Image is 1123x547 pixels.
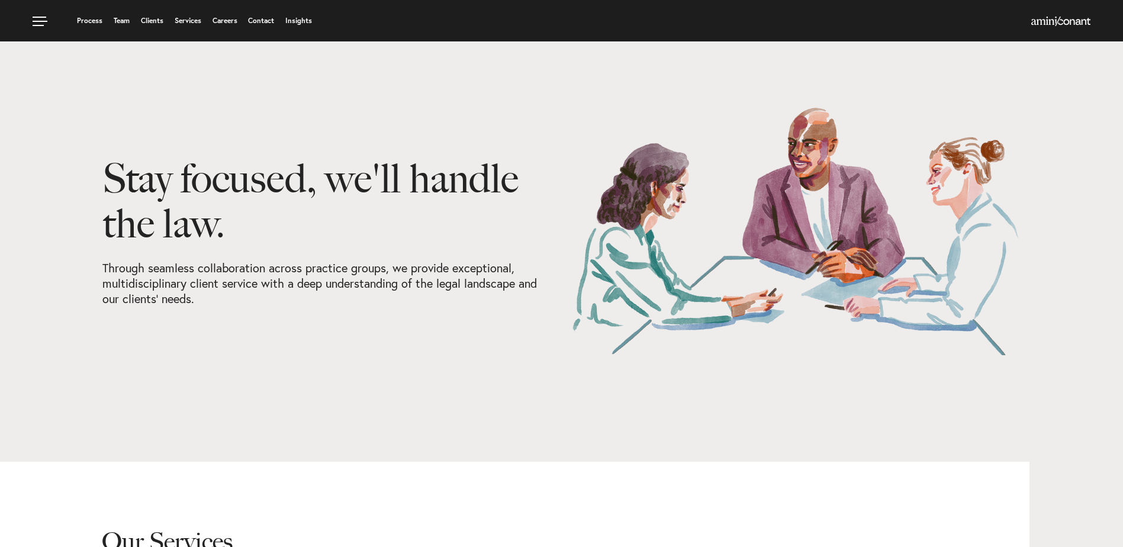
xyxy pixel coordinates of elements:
[571,107,1021,355] img: Our Services
[1031,17,1090,26] img: Amini & Conant
[102,260,552,307] p: Through seamless collaboration across practice groups, we provide exceptional, multidisciplinary ...
[141,17,163,24] a: Clients
[248,17,274,24] a: Contact
[175,17,201,24] a: Services
[114,17,130,24] a: Team
[285,17,312,24] a: Insights
[1031,17,1090,27] a: Home
[102,156,552,260] h1: Stay focused, we'll handle the law.
[213,17,237,24] a: Careers
[77,17,102,24] a: Process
